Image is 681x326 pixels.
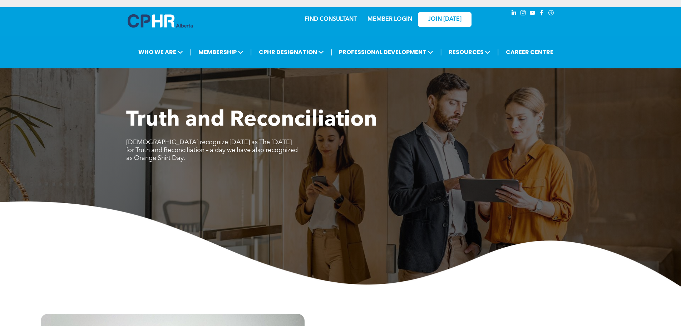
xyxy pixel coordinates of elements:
a: Social network [547,9,555,19]
a: MEMBER LOGIN [367,16,412,22]
li: | [331,45,332,59]
li: | [250,45,252,59]
li: | [497,45,499,59]
span: MEMBERSHIP [196,45,246,59]
span: RESOURCES [446,45,493,59]
a: instagram [519,9,527,19]
span: CPHR DESIGNATION [257,45,326,59]
a: CAREER CENTRE [504,45,556,59]
span: WHO WE ARE [136,45,185,59]
a: linkedin [510,9,518,19]
a: youtube [529,9,537,19]
span: JOIN [DATE] [428,16,462,23]
a: JOIN [DATE] [418,12,472,27]
span: [DEMOGRAPHIC_DATA] recognize [DATE] as The [DATE] for Truth and Reconciliation – a day we have al... [126,139,298,161]
span: Truth and Reconciliation [126,110,377,131]
li: | [190,45,192,59]
a: FIND CONSULTANT [305,16,357,22]
img: A blue and white logo for cp alberta [128,14,193,28]
li: | [440,45,442,59]
span: PROFESSIONAL DEVELOPMENT [337,45,435,59]
a: facebook [538,9,546,19]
